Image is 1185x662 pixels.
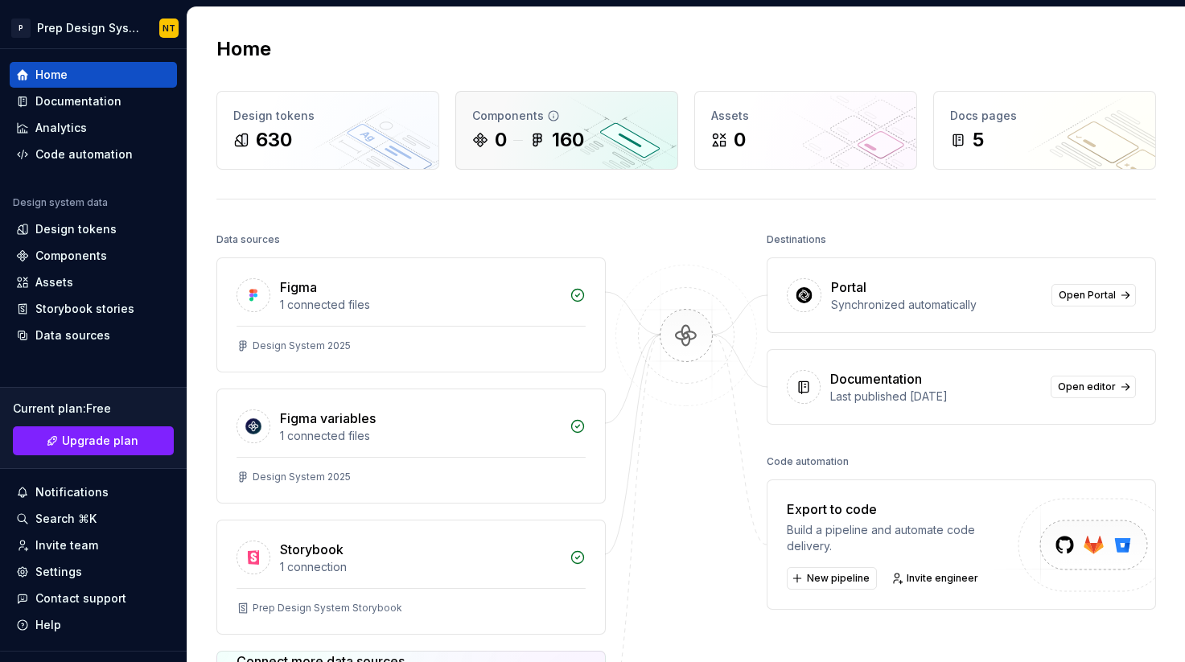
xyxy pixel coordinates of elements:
div: Design system data [13,196,108,209]
div: Prep Design System [37,20,140,36]
div: Settings [35,564,82,580]
div: Analytics [35,120,87,136]
div: Design tokens [35,221,117,237]
a: Storybook1 connectionPrep Design System Storybook [216,520,606,635]
button: New pipeline [787,567,877,590]
span: Open Portal [1059,289,1116,302]
div: Docs pages [950,108,1139,124]
div: 160 [552,127,584,153]
span: New pipeline [807,572,870,585]
div: Synchronized automatically [831,297,1042,313]
div: Code automation [767,450,849,473]
a: Docs pages5 [933,91,1156,170]
a: Analytics [10,115,177,141]
span: Upgrade plan [62,433,138,449]
a: Design tokens630 [216,91,439,170]
div: Assets [711,108,900,124]
a: Storybook stories [10,296,177,322]
button: Upgrade plan [13,426,174,455]
a: Components0160 [455,91,678,170]
div: P [11,19,31,38]
div: Contact support [35,590,126,606]
div: Storybook [280,540,344,559]
div: Design tokens [233,108,422,124]
a: Settings [10,559,177,585]
a: Components [10,243,177,269]
a: Assets [10,269,177,295]
div: Build a pipeline and automate code delivery. [787,522,1020,554]
a: Home [10,62,177,88]
div: Invite team [35,537,98,553]
div: Components [472,108,661,124]
div: 1 connection [280,559,560,575]
div: Data sources [216,228,280,251]
a: Invite team [10,532,177,558]
a: Design tokens [10,216,177,242]
span: Invite engineer [907,572,978,585]
a: Code automation [10,142,177,167]
div: Home [35,67,68,83]
div: NT [163,22,175,35]
div: Code automation [35,146,133,162]
h2: Home [216,36,271,62]
button: PPrep Design SystemNT [3,10,183,45]
div: 1 connected files [280,297,560,313]
div: 630 [256,127,292,153]
div: Design System 2025 [253,339,351,352]
div: Help [35,617,61,633]
a: Documentation [10,88,177,114]
div: Design System 2025 [253,471,351,483]
button: Search ⌘K [10,506,177,532]
div: Export to code [787,500,1020,519]
div: Data sources [35,327,110,343]
div: Search ⌘K [35,511,97,527]
span: Open editor [1058,380,1116,393]
div: Assets [35,274,73,290]
div: Documentation [830,369,922,389]
div: Notifications [35,484,109,500]
a: Invite engineer [887,567,985,590]
button: Contact support [10,586,177,611]
div: Current plan : Free [13,401,174,417]
div: Last published [DATE] [830,389,1041,405]
div: Documentation [35,93,121,109]
div: Portal [831,278,866,297]
a: Figma variables1 connected filesDesign System 2025 [216,389,606,504]
div: Destinations [767,228,826,251]
div: 0 [495,127,507,153]
a: Assets0 [694,91,917,170]
div: Figma variables [280,409,376,428]
div: 0 [734,127,746,153]
div: Components [35,248,107,264]
div: 1 connected files [280,428,560,444]
button: Notifications [10,479,177,505]
button: Help [10,612,177,638]
div: Figma [280,278,317,297]
a: Figma1 connected filesDesign System 2025 [216,257,606,372]
div: Prep Design System Storybook [253,602,402,615]
a: Open Portal [1051,284,1136,306]
div: 5 [973,127,984,153]
a: Data sources [10,323,177,348]
div: Storybook stories [35,301,134,317]
a: Open editor [1051,376,1136,398]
